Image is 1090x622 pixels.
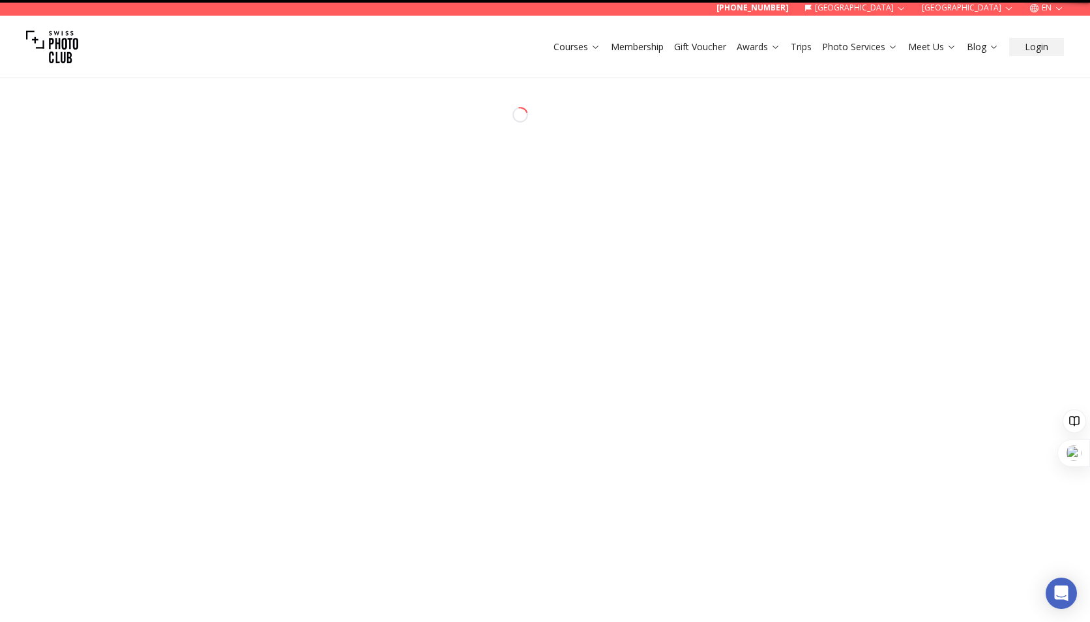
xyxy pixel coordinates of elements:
[606,38,669,56] button: Membership
[1009,38,1064,56] button: Login
[737,40,780,53] a: Awards
[731,38,786,56] button: Awards
[716,3,789,13] a: [PHONE_NUMBER]
[822,40,898,53] a: Photo Services
[548,38,606,56] button: Courses
[908,40,956,53] a: Meet Us
[967,40,999,53] a: Blog
[674,40,726,53] a: Gift Voucher
[26,21,78,73] img: Swiss photo club
[1046,578,1077,609] div: Open Intercom Messenger
[786,38,817,56] button: Trips
[669,38,731,56] button: Gift Voucher
[611,40,664,53] a: Membership
[791,40,812,53] a: Trips
[903,38,962,56] button: Meet Us
[553,40,600,53] a: Courses
[817,38,903,56] button: Photo Services
[962,38,1004,56] button: Blog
